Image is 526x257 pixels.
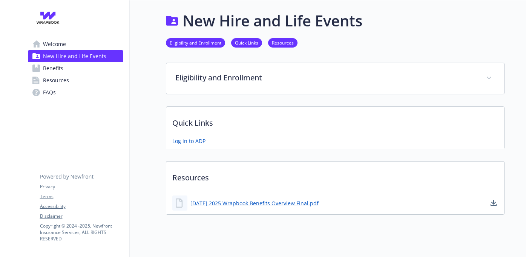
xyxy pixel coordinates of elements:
a: [DATE] 2025 Wrapbook Benefits Overview Final.pdf [190,199,319,207]
a: New Hire and Life Events [28,50,123,62]
p: Resources [166,162,504,189]
p: Copyright © 2024 - 2025 , Newfront Insurance Services, ALL RIGHTS RESERVED [40,223,123,242]
a: Log in to ADP [172,137,205,145]
a: Privacy [40,183,123,190]
a: Resources [268,39,298,46]
a: Accessibility [40,203,123,210]
a: Welcome [28,38,123,50]
span: FAQs [43,86,56,98]
span: Welcome [43,38,66,50]
a: Resources [28,74,123,86]
a: Eligibility and Enrollment [166,39,225,46]
span: Resources [43,74,69,86]
a: FAQs [28,86,123,98]
p: Quick Links [166,107,504,135]
span: Benefits [43,62,63,74]
a: Terms [40,193,123,200]
a: download document [489,199,498,208]
span: New Hire and Life Events [43,50,106,62]
h1: New Hire and Life Events [182,9,362,32]
a: Benefits [28,62,123,74]
p: Eligibility and Enrollment [175,72,477,83]
div: Eligibility and Enrollment [166,63,504,94]
a: Disclaimer [40,213,123,220]
a: Quick Links [231,39,262,46]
